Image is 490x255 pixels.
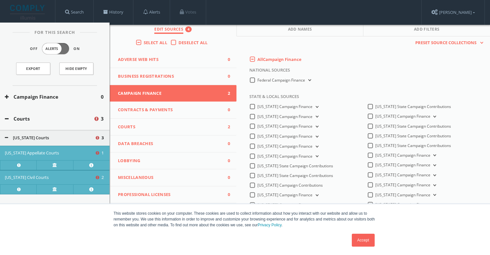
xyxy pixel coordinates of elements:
[220,107,230,113] span: 0
[101,135,104,141] span: 3
[5,174,95,181] button: [US_STATE] Civil Courts
[430,172,437,178] button: [US_STATE] Campaign Finance
[430,202,437,208] button: [US_STATE] Campaign Finance
[430,192,437,198] button: [US_STATE] Campaign Finance
[257,114,312,119] span: [US_STATE] Campaign Finance
[110,169,236,186] button: Miscellaneous0
[154,26,183,34] span: Edit Sources
[16,63,50,75] a: Export
[375,133,451,139] span: [US_STATE] State Campaign Contributions
[430,162,437,168] button: [US_STATE] Campaign Finance
[36,184,73,194] a: Verify at source
[118,191,220,198] span: Professional Licenses
[118,56,220,63] span: Adverse Web Hits
[257,153,312,159] span: [US_STATE] Campaign Finance
[258,223,282,227] a: Privacy Policy
[245,93,299,103] span: State & Local Sources
[110,135,236,152] button: Data Breaches0
[412,40,480,46] span: Preset Source Collections
[375,192,430,198] span: [US_STATE] Campaign Finance
[114,211,377,228] p: This website stores cookies on your computer. These cookies are used to collect information about...
[288,26,312,34] span: Add Names
[110,119,236,136] button: Courts2
[110,102,236,119] button: Contracts & Payments0
[257,77,305,83] span: Federal Campaign Finance
[110,186,236,203] button: Professional Licenses0
[220,56,230,63] span: 0
[178,40,208,45] span: Deselect All
[312,114,320,120] button: [US_STATE] Campaign Finance
[118,174,220,181] span: Miscellaneous
[101,93,104,101] span: 0
[363,23,490,36] button: Add Filters
[220,191,230,198] span: 0
[30,46,38,52] span: Off
[257,143,312,149] span: [US_STATE] Campaign Finance
[101,174,104,181] span: 2
[118,124,220,130] span: Courts
[312,153,320,159] button: [US_STATE] Campaign Finance
[257,192,312,198] span: [US_STATE] Campaign Finance
[257,104,312,109] span: [US_STATE] Campaign Finance
[110,85,236,102] button: Campaign Finance2
[144,40,167,45] span: Select All
[430,182,437,188] button: [US_STATE] Campaign Finance
[5,115,93,123] button: Courts
[118,90,220,97] span: Campaign Finance
[59,63,93,75] button: Hide Empty
[375,202,430,207] span: [US_STATE] Campaign Finance
[257,202,312,208] span: [US_STATE] Campaign Finance
[257,182,323,188] span: [US_STATE] Campaign Contributions
[430,152,437,158] button: [US_STATE] Campaign Finance
[5,93,101,101] button: Campaign Finance
[312,192,320,198] button: [US_STATE] Campaign Finance
[375,143,451,148] span: [US_STATE] State Campaign Contributions
[220,174,230,181] span: 0
[5,135,95,141] button: [US_STATE] Courts
[5,150,95,156] button: [US_STATE] Appellate Courts
[375,123,451,129] span: [US_STATE] State Campaign Contributions
[375,104,451,109] span: [US_STATE] State Campaign Contributions
[312,144,320,150] button: [US_STATE] Campaign Finance
[220,73,230,80] span: 0
[101,115,104,123] span: 3
[118,107,220,113] span: Contracts & Payments
[220,158,230,164] span: 0
[185,26,192,32] div: 4
[257,163,333,169] span: [US_STATE] State Campaign Contributions
[237,23,364,36] button: Add Names
[118,158,220,164] span: Lobbying
[30,29,80,36] span: For This Search
[110,152,236,170] button: Lobbying0
[312,104,320,110] button: [US_STATE] Campaign Finance
[257,56,302,62] span: All Campaign Finance
[110,203,236,220] button: Regulations & Penalties0
[36,160,73,170] a: Verify at source
[430,114,437,120] button: [US_STATE] Campaign Finance
[110,51,236,68] button: Adverse Web Hits0
[312,202,320,208] button: [US_STATE] Campaign Finance
[352,234,375,247] a: Accept
[220,90,230,97] span: 2
[101,150,104,156] span: 1
[375,113,430,119] span: [US_STATE] Campaign Finance
[305,77,312,83] button: Federal Campaign Finance
[257,123,312,129] span: [US_STATE] Campaign Finance
[375,182,430,188] span: [US_STATE] Campaign Finance
[375,152,430,158] span: [US_STATE] Campaign Finance
[414,26,440,34] span: Add Filters
[110,68,236,85] button: Business Registrations0
[375,162,430,168] span: [US_STATE] Campaign Finance
[245,67,290,77] span: National Sources
[220,124,230,130] span: 2
[257,133,312,139] span: [US_STATE] Campaign Finance
[118,73,220,80] span: Business Registrations
[73,46,80,52] span: On
[312,134,320,140] button: [US_STATE] Campaign Finance
[10,5,46,20] img: illumis
[118,141,220,147] span: Data Breaches
[110,23,237,36] button: Edit Sources4
[312,124,320,130] button: [US_STATE] Campaign Finance
[257,173,333,178] span: [US_STATE] State Campaign Contributions
[412,40,484,46] button: Preset Source Collections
